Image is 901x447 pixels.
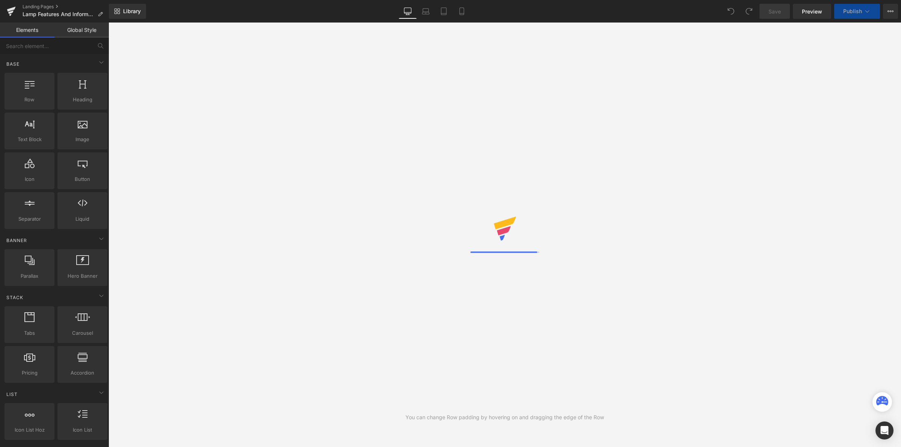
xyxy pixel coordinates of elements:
[399,4,417,19] a: Desktop
[60,272,105,280] span: Hero Banner
[6,60,20,68] span: Base
[453,4,471,19] a: Mobile
[60,175,105,183] span: Button
[7,329,52,337] span: Tabs
[23,11,95,17] span: Lamp Features And Information
[23,4,109,10] a: Landing Pages
[834,4,880,19] button: Publish
[7,426,52,434] span: Icon List Hoz
[7,215,52,223] span: Separator
[60,215,105,223] span: Liquid
[7,369,52,377] span: Pricing
[7,272,52,280] span: Parallax
[843,8,862,14] span: Publish
[875,421,893,439] div: Open Intercom Messenger
[60,135,105,143] span: Image
[60,96,105,104] span: Heading
[417,4,435,19] a: Laptop
[723,4,738,19] button: Undo
[123,8,141,15] span: Library
[60,426,105,434] span: Icon List
[54,23,109,38] a: Global Style
[7,135,52,143] span: Text Block
[60,329,105,337] span: Carousel
[802,8,822,15] span: Preview
[435,4,453,19] a: Tablet
[405,413,604,421] div: You can change Row padding by hovering on and dragging the edge of the Row
[883,4,898,19] button: More
[741,4,756,19] button: Redo
[7,175,52,183] span: Icon
[60,369,105,377] span: Accordion
[7,96,52,104] span: Row
[109,4,146,19] a: New Library
[6,294,24,301] span: Stack
[6,237,28,244] span: Banner
[768,8,781,15] span: Save
[793,4,831,19] a: Preview
[6,391,18,398] span: List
